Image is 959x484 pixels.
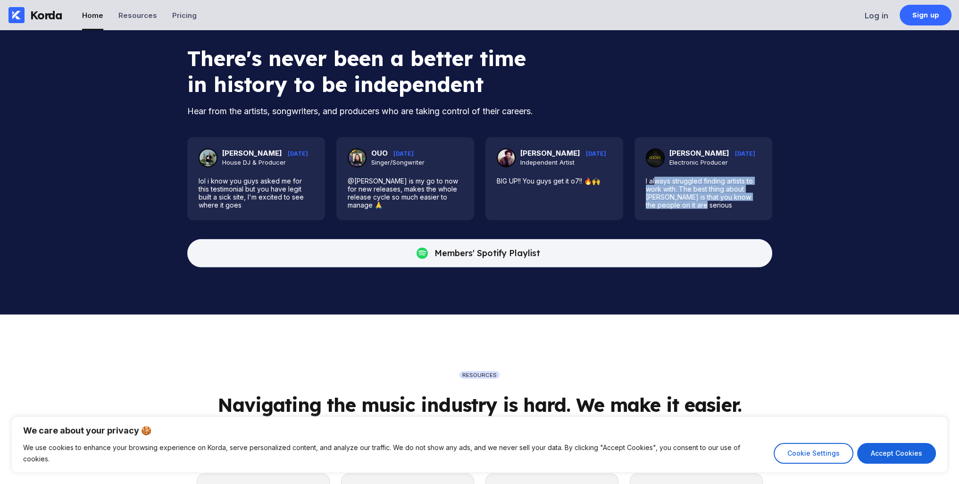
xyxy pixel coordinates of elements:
div: [PERSON_NAME] [222,149,308,158]
div: There's never been a better time in history to be independent [187,45,527,97]
div: Electronic Producer [669,159,755,166]
div: OUO [371,149,425,158]
span: [DATE] [586,150,606,157]
div: Log in [865,11,888,20]
span: [DATE] [735,150,755,157]
div: Resources [118,11,157,20]
div: Members' Spotify Playlist [434,249,540,258]
div: House DJ & Producer [222,159,308,166]
div: Singer/Songwriter [371,159,425,166]
span: [DATE] [393,150,414,157]
div: Korda [30,8,62,22]
div: Home [82,11,103,20]
a: Sign up [900,5,951,25]
button: Members' Spotify Playlist [187,239,772,267]
div: Sign up [912,10,939,20]
img: oddie.jpg [647,150,664,167]
img: ouo.jpg [349,150,366,167]
p: We use cookies to enhance your browsing experience on Korda, serve personalized content, and anal... [23,442,767,465]
div: Hear from the artists, songwriters, and producers who are taking control of their careers. [187,105,565,118]
p: We care about your privacy 🍪 [23,425,936,436]
button: Accept Cookies [857,443,936,464]
div: Pricing [172,11,197,20]
div: RESOURCES [462,371,497,379]
div: Independent Artist [520,159,606,166]
div: [PERSON_NAME] [669,149,755,158]
span: [DATE] [288,150,308,157]
blockquote: I always struggled finding artists to work with. The best thing about [PERSON_NAME] is that you k... [646,177,761,209]
blockquote: lol i know you guys asked me for this testimonial but you have legit built a sick site, I'm excit... [199,177,314,209]
blockquote: BIG UP!! You guys get it o7!! 🔥🙌 [497,177,612,185]
div: Navigating the music industry is hard. We make it easier. [217,393,742,417]
img: danshake.webp [200,150,217,167]
img: liam-bailey.jpg [498,150,515,167]
div: [PERSON_NAME] [520,149,606,158]
button: Cookie Settings [774,443,853,464]
blockquote: @[PERSON_NAME] is my go to now for new releases, makes the whole release cycle so much easier to ... [348,177,463,209]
